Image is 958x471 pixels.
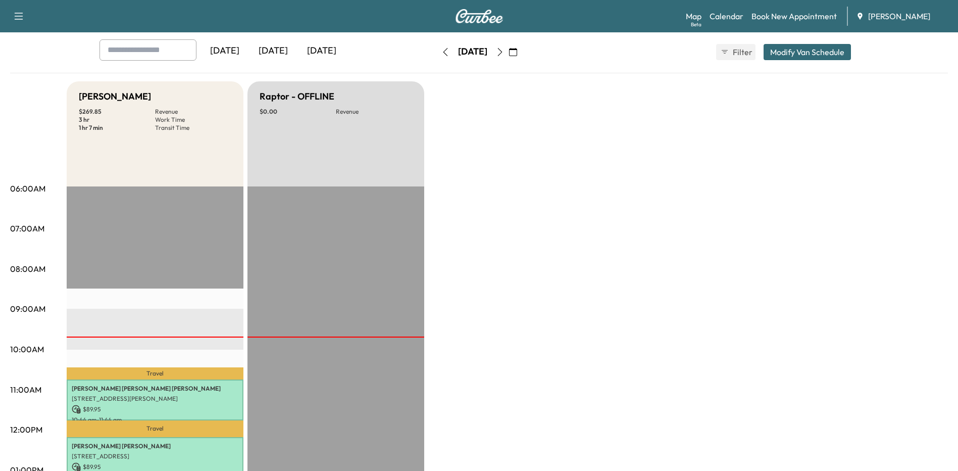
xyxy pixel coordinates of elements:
p: Travel [67,420,243,438]
div: [DATE] [458,45,487,58]
p: Travel [67,367,243,380]
div: [DATE] [249,39,297,63]
p: 08:00AM [10,263,45,275]
a: Book New Appointment [751,10,837,22]
p: 12:00PM [10,423,42,436]
p: 3 hr [79,116,155,124]
p: $ 0.00 [260,108,336,116]
p: Revenue [155,108,231,116]
h5: [PERSON_NAME] [79,89,151,104]
p: $ 269.85 [79,108,155,116]
div: [DATE] [200,39,249,63]
img: Curbee Logo [455,9,503,23]
p: 10:00AM [10,343,44,355]
h5: Raptor - OFFLINE [260,89,334,104]
button: Filter [716,44,755,60]
span: Filter [733,46,751,58]
div: [DATE] [297,39,346,63]
span: [PERSON_NAME] [868,10,930,22]
p: 09:00AM [10,303,45,315]
p: 10:44 am - 11:44 am [72,416,238,424]
p: 11:00AM [10,384,41,396]
p: 1 hr 7 min [79,124,155,132]
div: Beta [691,21,701,28]
p: 07:00AM [10,222,44,234]
p: Transit Time [155,124,231,132]
p: [STREET_ADDRESS] [72,452,238,460]
p: [STREET_ADDRESS][PERSON_NAME] [72,395,238,403]
p: Revenue [336,108,412,116]
p: $ 89.95 [72,405,238,414]
p: Work Time [155,116,231,124]
p: [PERSON_NAME] [PERSON_NAME] [72,442,238,450]
p: [PERSON_NAME] [PERSON_NAME] [PERSON_NAME] [72,385,238,393]
p: 06:00AM [10,182,45,195]
button: Modify Van Schedule [764,44,851,60]
a: Calendar [710,10,743,22]
a: MapBeta [686,10,701,22]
